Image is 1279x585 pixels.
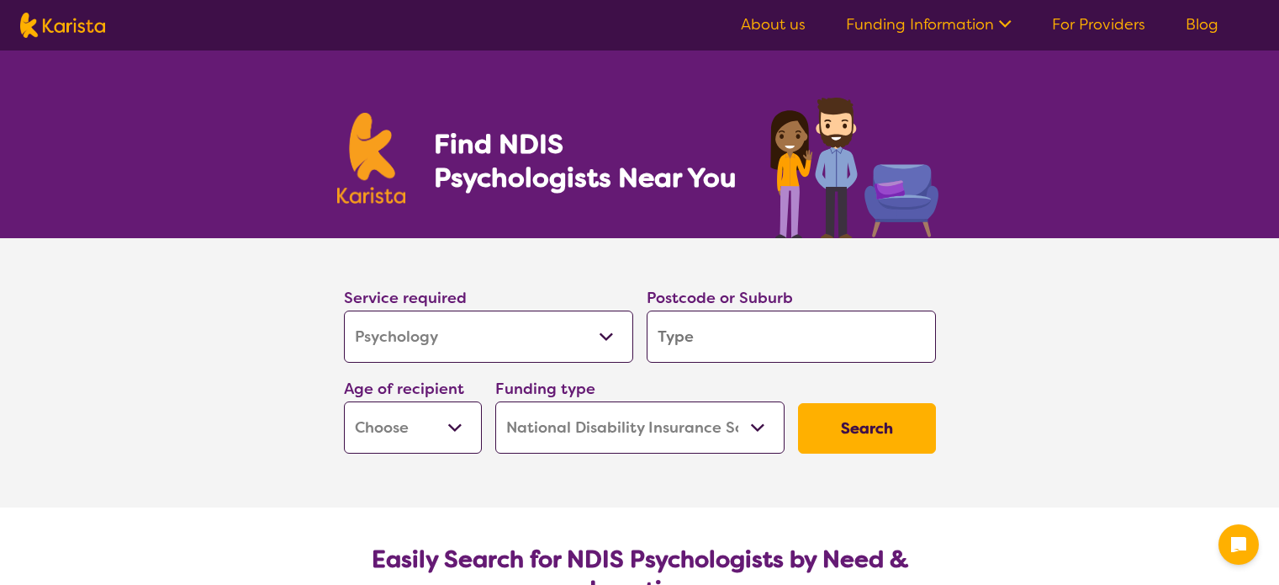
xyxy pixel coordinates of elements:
[20,13,105,38] img: Karista logo
[647,288,793,308] label: Postcode or Suburb
[434,127,745,194] h1: Find NDIS Psychologists Near You
[344,288,467,308] label: Service required
[337,113,406,204] img: Karista logo
[1186,14,1218,35] a: Blog
[741,14,806,35] a: About us
[764,91,943,238] img: psychology
[1052,14,1145,35] a: For Providers
[495,379,595,399] label: Funding type
[798,403,936,454] button: Search
[846,14,1012,35] a: Funding Information
[344,379,464,399] label: Age of recipient
[647,311,936,363] input: Type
